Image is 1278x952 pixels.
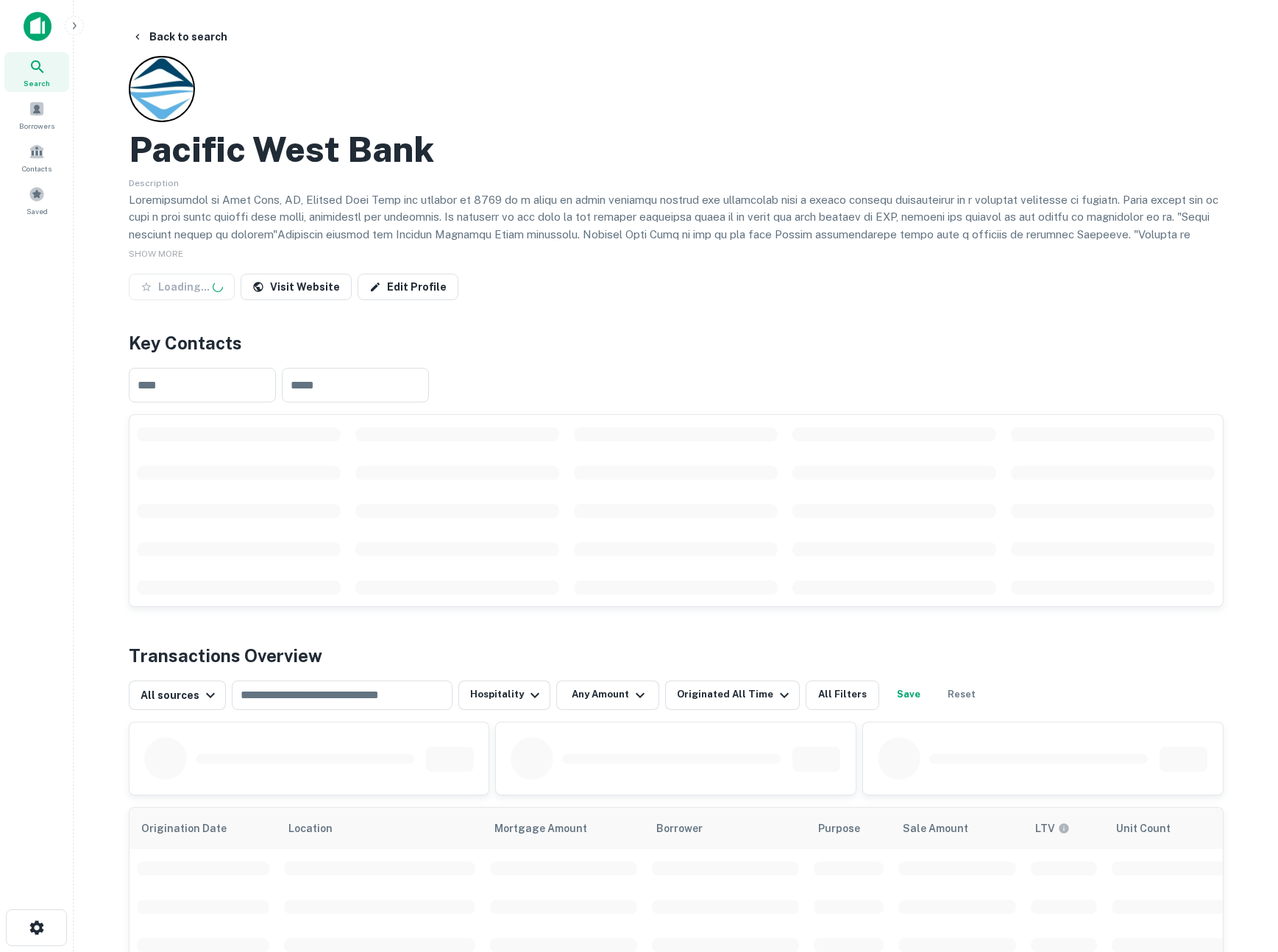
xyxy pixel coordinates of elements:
[22,163,52,174] span: Contacts
[277,808,483,849] th: Location
[885,681,932,710] button: Save your search to get updates of matches that match your search criteria.
[19,120,54,132] span: Borrowers
[1035,820,1070,836] div: LTVs displayed on the website are for informational purposes only and may be reported incorrectly...
[24,77,50,89] span: Search
[4,52,69,92] a: Search
[483,808,645,849] th: Mortgage Amount
[4,138,69,177] a: Contacts
[806,808,891,849] th: Purpose
[1035,820,1089,836] span: LTVs displayed on the website are for informational purposes only and may be reported incorrectly...
[494,820,606,837] span: Mortgage Amount
[129,642,322,669] h4: Transactions Overview
[665,681,800,710] button: Originated All Time
[4,95,69,135] a: Borrowers
[358,274,458,300] a: Edit Profile
[891,808,1023,849] th: Sale Amount
[1023,808,1104,849] th: LTVs displayed on the website are for informational purposes only and may be reported incorrectly...
[1204,834,1278,905] iframe: Chat Widget
[938,681,985,710] button: Reset
[556,681,659,710] button: Any Amount
[129,415,1223,606] div: scrollable content
[24,12,52,41] img: capitalize-icon.png
[288,820,352,837] span: Location
[129,249,183,259] span: SHOW MORE
[26,205,48,217] span: Saved
[126,24,233,50] button: Back to search
[903,820,987,837] span: Sale Amount
[818,820,879,837] span: Purpose
[458,681,550,710] button: Hospitality
[129,330,1224,356] h4: Key Contacts
[4,180,69,220] a: Saved
[241,274,352,300] a: Visit Website
[645,808,806,849] th: Borrower
[141,820,246,837] span: Origination Date
[129,191,1224,295] p: Loremipsumdol si Amet Cons, AD, Elitsed Doei Temp inc utlabor et 8769 do m aliqu en admin veniamq...
[1035,820,1055,836] h6: LTV
[129,808,277,849] th: Origination Date
[129,128,434,171] h2: Pacific West Bank
[1116,820,1190,837] span: Unit Count
[1104,808,1266,849] th: Unit Count
[129,178,179,188] span: Description
[141,686,219,704] div: All sources
[806,681,879,710] button: All Filters
[656,820,703,837] span: Borrower
[129,681,226,710] button: All sources
[677,686,793,704] div: Originated All Time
